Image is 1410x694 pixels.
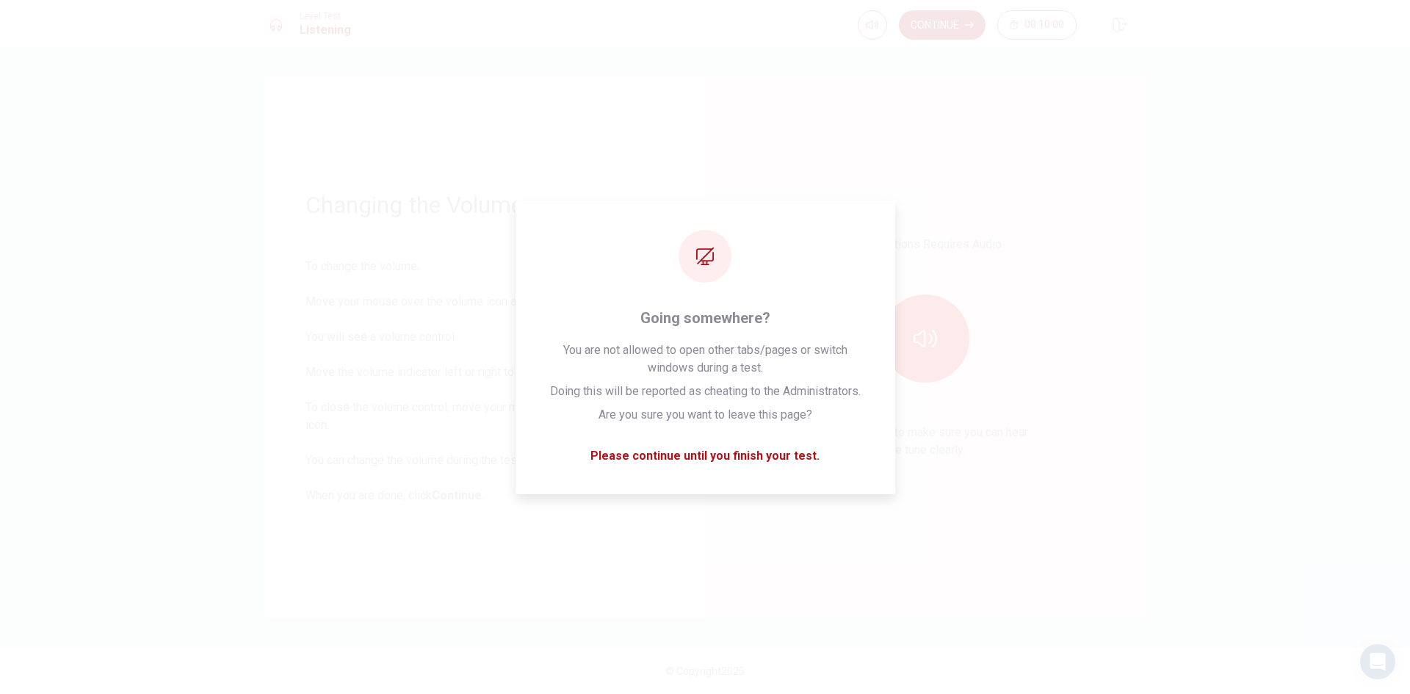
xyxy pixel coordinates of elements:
b: Continue [432,488,482,502]
button: 00:10:00 [997,10,1077,40]
p: Click the icon to make sure you can hear the tune clearly. [823,424,1028,459]
div: Open Intercom Messenger [1360,644,1395,679]
div: To change the volume: Move your mouse over the volume icon at the top of the screen. You will see... [305,258,664,505]
span: © Copyright 2025 [665,665,745,677]
button: Continue [899,10,986,40]
h1: Changing the Volume [305,190,664,220]
p: This Sections Requires Audio [850,236,1002,253]
span: Level Test [300,11,351,21]
h1: Listening [300,21,351,39]
span: 00:10:00 [1024,19,1064,31]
